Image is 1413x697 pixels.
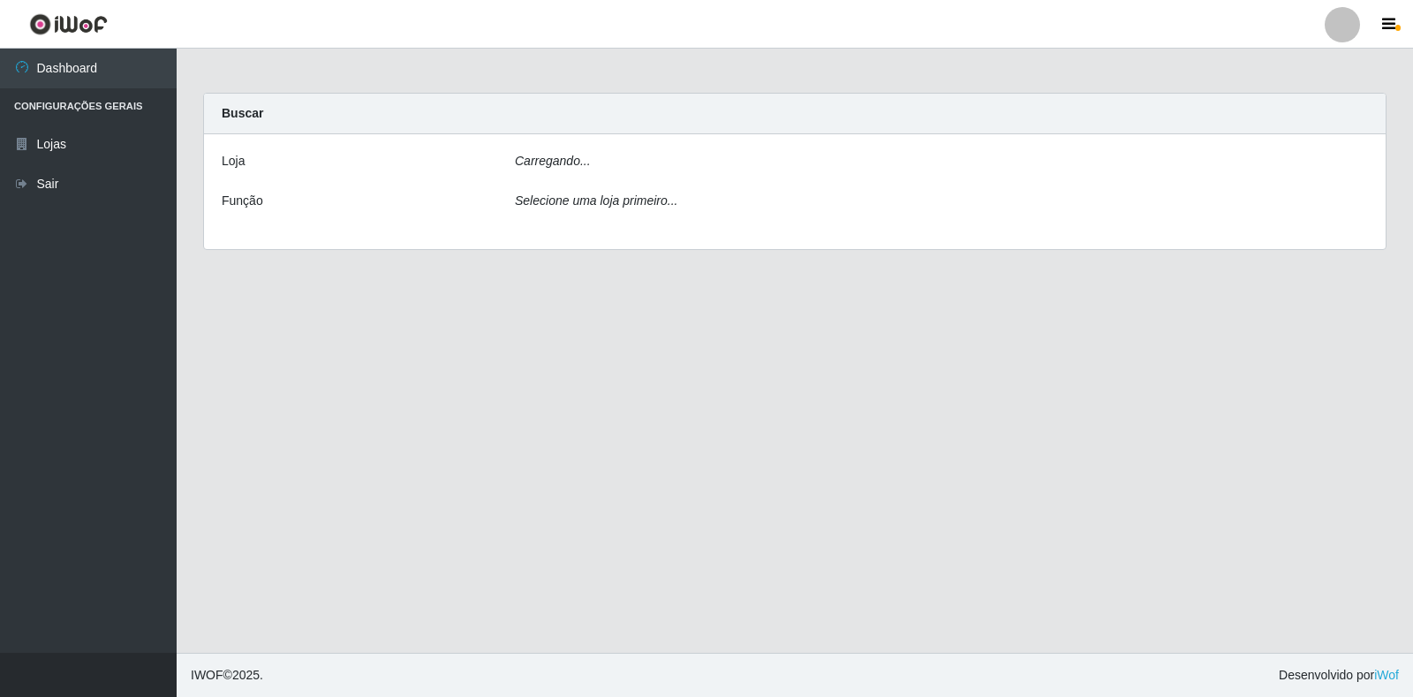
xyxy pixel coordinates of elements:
[191,666,263,685] span: © 2025 .
[222,192,263,210] label: Função
[222,152,245,170] label: Loja
[515,193,677,208] i: Selecione uma loja primeiro...
[222,106,263,120] strong: Buscar
[1279,666,1399,685] span: Desenvolvido por
[191,668,223,682] span: IWOF
[1374,668,1399,682] a: iWof
[29,13,108,35] img: CoreUI Logo
[515,154,591,168] i: Carregando...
